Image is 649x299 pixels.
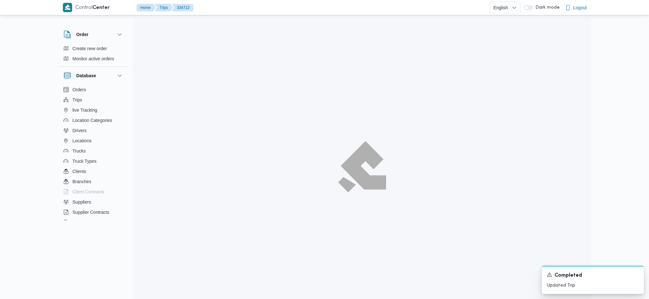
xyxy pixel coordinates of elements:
[58,85,129,223] div: Database
[172,4,193,11] button: 334712
[72,96,82,104] span: Trips
[61,105,126,115] button: live Tracking
[61,85,126,95] button: Orders
[6,273,27,293] iframe: chat widget
[61,146,126,156] button: Trucks
[63,31,123,38] button: Order
[72,137,92,145] span: Locations
[547,282,639,289] p: Updated Trip
[61,95,126,105] button: Trips
[72,198,91,206] span: Suppliers
[58,43,129,66] div: Order
[93,5,110,10] b: Center
[76,72,96,79] h3: Database
[61,166,126,176] button: Clients
[72,188,104,196] span: Client Contracts
[137,4,156,11] button: Home
[61,187,126,197] button: Client Contracts
[61,43,126,54] button: Create new order
[72,116,112,124] span: Location Categories
[154,4,173,11] button: Trips
[61,125,126,136] button: Drivers
[72,147,86,155] span: Trucks
[61,207,126,217] button: Supplier Contracts
[72,127,86,134] span: Drivers
[72,157,96,165] span: Truck Types
[76,31,88,38] h3: Order
[61,136,126,146] button: Locations
[72,55,114,63] span: Monitor active orders
[555,272,582,280] span: Completed
[72,168,86,175] span: Clients
[573,4,587,11] span: Logout
[72,86,86,93] span: Orders
[61,115,126,125] button: Location Categories
[72,208,109,216] span: Supplier Contracts
[547,272,639,280] div: Notification
[63,3,72,12] img: X8yXhbKr1z7QwAAAABJRU5ErkJggg==
[72,178,91,185] span: Branches
[61,176,126,187] button: Branches
[563,1,589,14] button: Logout
[72,45,107,52] span: Create new order
[533,5,560,10] span: Dark mode
[342,145,383,188] img: ILLA Logo
[61,197,126,207] button: Suppliers
[72,219,88,226] span: Devices
[63,72,123,79] button: Database
[61,217,126,228] button: Devices
[72,106,97,114] span: live Tracking
[61,156,126,166] button: Truck Types
[61,54,126,64] button: Monitor active orders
